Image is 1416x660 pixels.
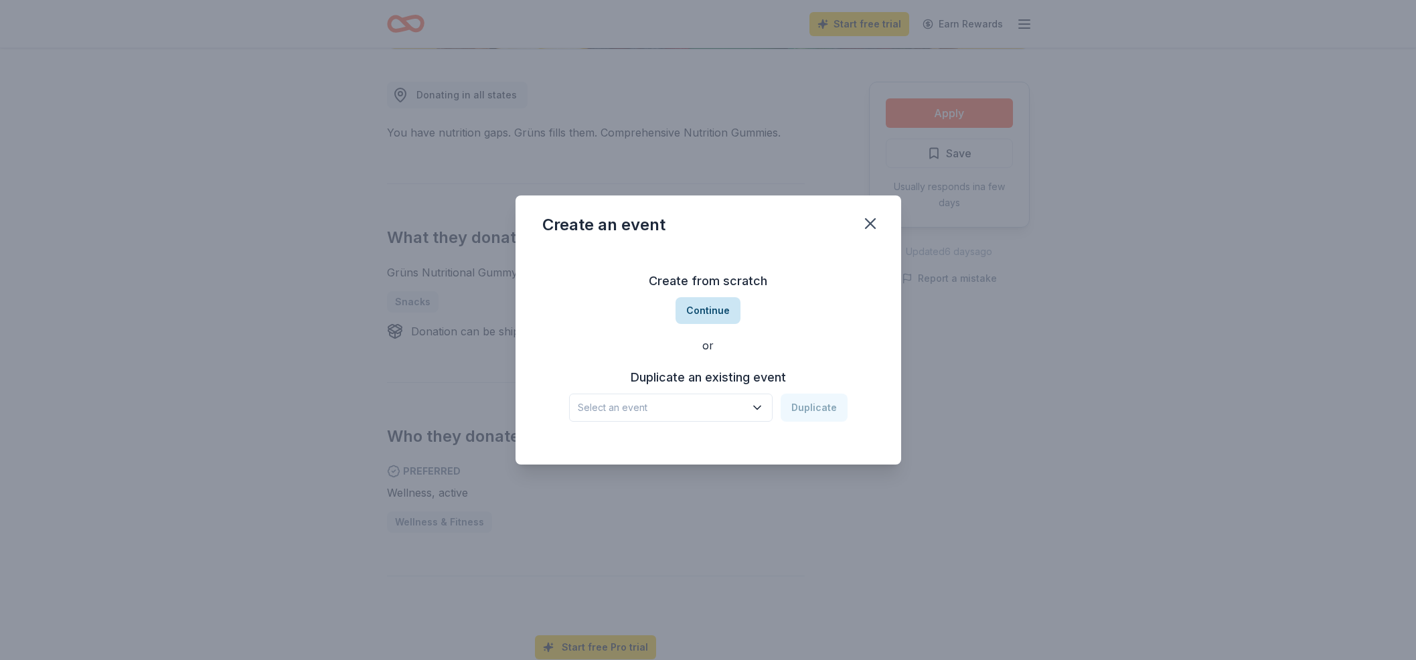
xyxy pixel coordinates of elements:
[542,214,665,236] div: Create an event
[542,270,874,292] h3: Create from scratch
[578,400,745,416] span: Select an event
[569,367,848,388] h3: Duplicate an existing event
[542,337,874,353] div: or
[569,394,773,422] button: Select an event
[676,297,740,324] button: Continue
